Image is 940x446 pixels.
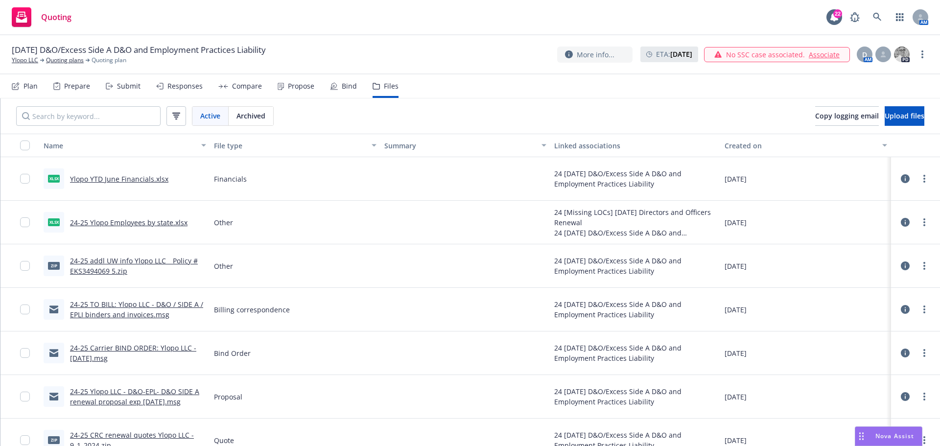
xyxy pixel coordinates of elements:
a: 24-25 addl UW info Ylopo LLC _ Policy # EKS3494069 5.zip [70,256,198,276]
div: Propose [288,82,314,90]
div: 24 [DATE] D&O/Excess Side A D&O and Employment Practices Liability [554,228,717,238]
strong: [DATE] [670,49,692,59]
span: [DATE] [725,261,747,271]
div: Plan [23,82,38,90]
span: Other [214,217,233,228]
button: File type [210,134,380,157]
span: Proposal [214,392,242,402]
span: Nova Assist [875,432,914,440]
span: [DATE] [725,305,747,315]
div: Created on [725,141,876,151]
div: 24 [DATE] D&O/Excess Side A D&O and Employment Practices Liability [554,256,717,276]
input: Select all [20,141,30,150]
button: Linked associations [550,134,721,157]
span: xlsx [48,175,60,182]
span: zip [48,436,60,444]
span: No SSC case associated. [726,49,805,60]
span: [DATE] [725,435,747,446]
img: photo [894,47,910,62]
a: 24-25 Carrier BIND ORDER: Ylopo LLC - [DATE].msg [70,343,196,363]
span: ETA : [656,49,692,59]
input: Toggle Row Selected [20,217,30,227]
div: Summary [384,141,536,151]
div: Files [384,82,399,90]
a: Quoting [8,3,75,31]
div: File type [214,141,366,151]
a: more [918,391,930,402]
a: more [918,304,930,315]
a: Quoting plans [46,56,84,65]
input: Toggle Row Selected [20,348,30,358]
a: more [918,173,930,185]
button: Nova Assist [855,426,922,446]
span: Active [200,111,220,121]
div: 22 [833,9,842,18]
a: Search [868,7,887,27]
span: Quote [214,435,234,446]
span: D [862,49,867,60]
div: Bind [342,82,357,90]
span: xlsx [48,218,60,226]
a: Associate [809,49,840,60]
span: [DATE] [725,348,747,358]
input: Search by keyword... [16,106,161,126]
div: Drag to move [855,427,868,446]
span: Upload files [885,111,924,120]
div: 24 [DATE] D&O/Excess Side A D&O and Employment Practices Liability [554,386,717,407]
button: Created on [721,134,891,157]
input: Toggle Row Selected [20,435,30,445]
span: [DATE] [725,392,747,402]
button: Name [40,134,210,157]
span: More info... [577,49,614,60]
button: Copy logging email [815,106,879,126]
div: Linked associations [554,141,717,151]
a: Ylopo LLC [12,56,38,65]
a: more [918,260,930,272]
span: zip [48,262,60,269]
button: More info... [557,47,633,63]
button: Upload files [885,106,924,126]
div: Compare [232,82,262,90]
a: Ylopo YTD June Financials.xlsx [70,174,168,184]
input: Toggle Row Selected [20,174,30,184]
a: more [918,434,930,446]
span: Financials [214,174,247,184]
div: 24 [DATE] D&O/Excess Side A D&O and Employment Practices Liability [554,299,717,320]
span: Archived [236,111,265,121]
span: [DATE] [725,217,747,228]
span: Billing correspondence [214,305,290,315]
div: Name [44,141,195,151]
a: 24-25 TO BILL: Ylopo LLC - D&O / SIDE A / EPLI binders and invoices.msg [70,300,203,319]
div: 24 [Missing LOCs] [DATE] Directors and Officers Renewal [554,207,717,228]
span: Quoting plan [92,56,126,65]
input: Toggle Row Selected [20,305,30,314]
span: Copy logging email [815,111,879,120]
a: Report a Bug [845,7,865,27]
a: 24-25 Ylopo Employees by state.xlsx [70,218,188,227]
a: 24-25 Ylopo LLC - D&O-EPL- D&O SIDE A renewal proposal exp [DATE].msg [70,387,199,406]
div: 24 [DATE] D&O/Excess Side A D&O and Employment Practices Liability [554,168,717,189]
input: Toggle Row Selected [20,261,30,271]
a: Switch app [890,7,910,27]
a: more [918,216,930,228]
span: Bind Order [214,348,251,358]
span: Quoting [41,13,71,21]
div: Submit [117,82,141,90]
input: Toggle Row Selected [20,392,30,401]
div: Responses [167,82,203,90]
span: [DATE] D&O/Excess Side A D&O and Employment Practices Liability [12,44,266,56]
div: Prepare [64,82,90,90]
button: Summary [380,134,551,157]
div: 24 [DATE] D&O/Excess Side A D&O and Employment Practices Liability [554,343,717,363]
span: [DATE] [725,174,747,184]
a: more [918,347,930,359]
a: more [916,48,928,60]
span: Other [214,261,233,271]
